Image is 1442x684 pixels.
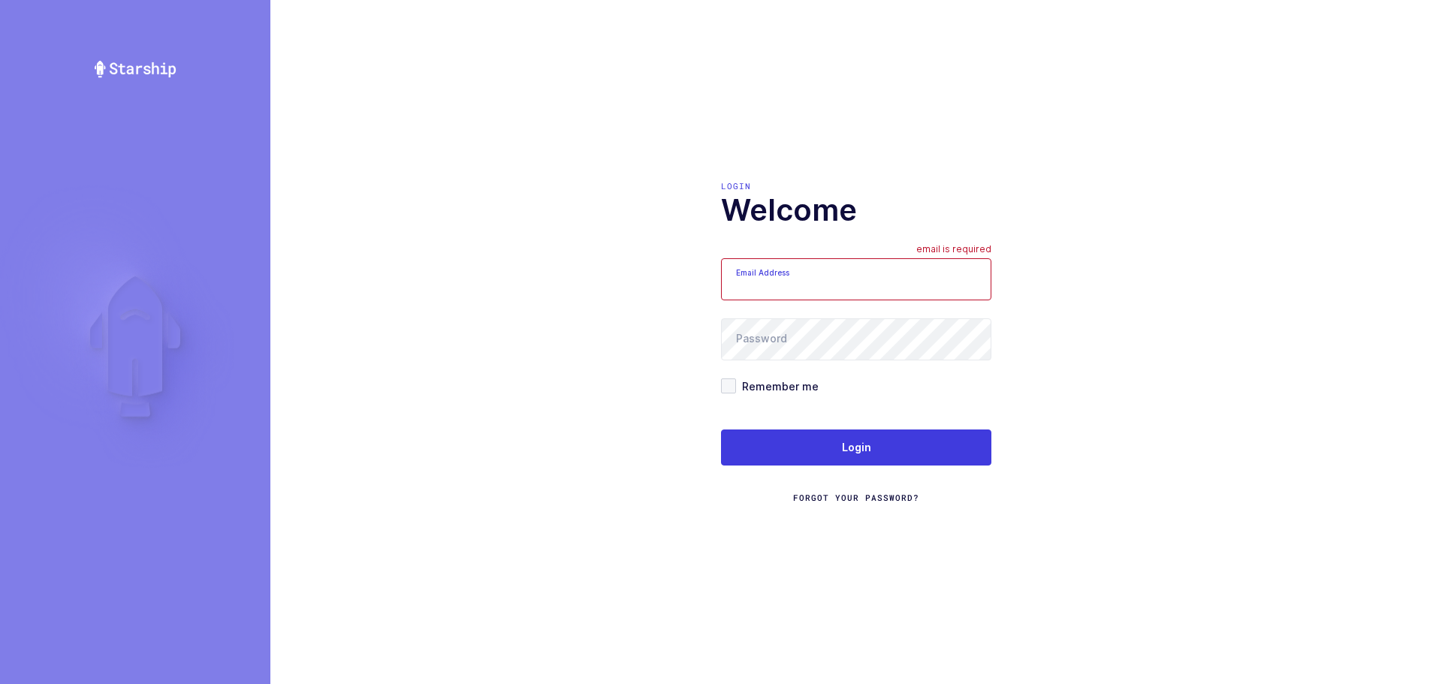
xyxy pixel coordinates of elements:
h1: Welcome [721,192,991,228]
input: Email Address [721,258,991,300]
span: Remember me [736,379,819,393]
input: Password [721,318,991,360]
div: Login [721,180,991,192]
button: Login [721,429,991,466]
img: Starship [93,60,177,78]
span: Login [842,440,871,455]
a: Forgot Your Password? [793,492,919,504]
div: email is required [916,243,991,258]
